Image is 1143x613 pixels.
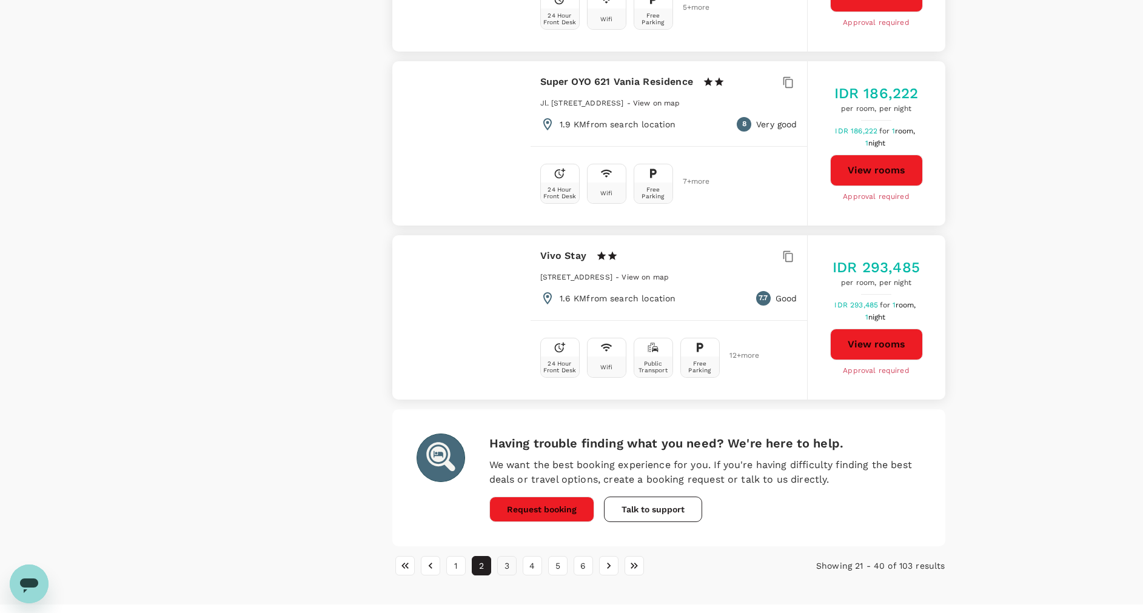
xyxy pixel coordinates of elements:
[865,139,888,147] span: 1
[489,497,594,522] button: Request booking
[574,556,593,575] button: Go to page 6
[637,360,670,373] div: Public Transport
[523,556,542,575] button: Go to page 4
[759,292,768,304] span: 7.7
[543,12,577,25] div: 24 Hour Front Desk
[834,103,919,115] span: per room, per night
[879,127,891,135] span: for
[446,556,466,575] button: Go to page 1
[834,301,880,309] span: IDR 293,485
[683,360,717,373] div: Free Parking
[560,118,676,130] p: 1.9 KM from search location
[892,127,917,135] span: 1
[392,556,761,575] nav: pagination navigation
[10,564,49,603] iframe: Button to launch messaging window
[625,556,644,575] button: Go to last page
[548,556,568,575] button: Go to page 5
[600,190,613,196] div: Wifi
[830,155,923,186] button: View rooms
[540,99,624,107] span: Jl. [STREET_ADDRESS]
[615,273,622,281] span: -
[896,301,916,309] span: room,
[843,191,910,203] span: Approval required
[833,258,920,277] h5: IDR 293,485
[865,313,888,321] span: 1
[497,556,517,575] button: Go to page 3
[868,313,886,321] span: night
[683,4,701,12] span: 5 + more
[843,17,910,29] span: Approval required
[893,301,918,309] span: 1
[540,73,693,90] h6: Super OYO 621 Vania Residence
[835,127,879,135] span: IDR 186,222
[622,272,669,281] a: View on map
[489,434,921,453] h6: Having trouble finding what you need? We're here to help.
[395,556,415,575] button: Go to first page
[830,329,923,360] button: View rooms
[868,139,886,147] span: night
[776,292,797,304] p: Good
[543,360,577,373] div: 24 Hour Front Desk
[627,99,633,107] span: -
[599,556,618,575] button: Go to next page
[895,127,916,135] span: room,
[833,277,920,289] span: per room, per night
[729,352,748,360] span: 12 + more
[622,273,669,281] span: View on map
[600,16,613,22] div: Wifi
[472,556,491,575] button: page 2
[761,560,945,572] p: Showing 21 - 40 of 103 results
[560,292,676,304] p: 1.6 KM from search location
[637,186,670,199] div: Free Parking
[489,458,921,487] p: We want the best booking experience for you. If you're having difficulty finding the best deals o...
[683,178,701,186] span: 7 + more
[543,186,577,199] div: 24 Hour Front Desk
[633,99,680,107] span: View on map
[756,118,797,130] p: Very good
[880,301,892,309] span: for
[843,365,910,377] span: Approval required
[637,12,670,25] div: Free Parking
[633,98,680,107] a: View on map
[604,497,702,522] button: Talk to support
[540,247,586,264] h6: Vivo Stay
[600,364,613,370] div: Wifi
[834,84,919,103] h5: IDR 186,222
[742,118,746,130] span: 8
[540,273,612,281] span: [STREET_ADDRESS]
[421,556,440,575] button: Go to previous page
